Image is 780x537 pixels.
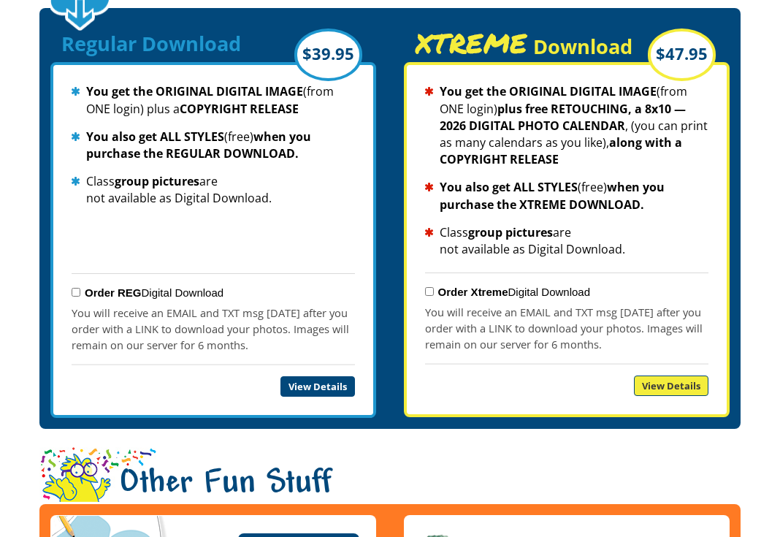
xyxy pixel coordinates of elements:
[86,129,224,145] strong: You also get ALL STYLES
[634,376,708,396] a: View Details
[280,376,355,397] a: View Details
[440,83,657,99] strong: You get the ORIGINAL DIGITAL IMAGE
[415,32,528,54] span: XTREME
[440,101,686,134] strong: plus free RETOUCHING, a 8x10 — 2026 DIGITAL PHOTO CALENDAR
[85,286,142,299] strong: Order REG
[425,179,708,213] li: (free)
[294,28,362,81] div: $39.95
[72,305,355,353] p: You will receive an EMAIL and TXT msg [DATE] after you order with a LINK to download your photos....
[85,286,223,299] label: Digital Download
[425,304,708,352] p: You will receive an EMAIL and TXT msg [DATE] after you order with a LINK to download your photos....
[425,83,708,168] li: (from ONE login) , (you can print as many calendars as you like),
[440,179,665,212] strong: when you purchase the XTREME DOWNLOAD.
[180,101,299,117] strong: COPYRIGHT RELEASE
[39,447,741,523] h1: Other Fun Stuff
[533,33,632,60] span: Download
[72,83,355,117] li: (from ONE login) plus a
[438,286,508,298] strong: Order Xtreme
[440,179,578,195] strong: You also get ALL STYLES
[86,83,303,99] strong: You get the ORIGINAL DIGITAL IMAGE
[72,129,355,162] li: (free)
[61,30,241,57] span: Regular Download
[440,134,682,167] strong: along with a COPYRIGHT RELEASE
[86,129,311,161] strong: when you purchase the REGULAR DOWNLOAD.
[648,28,716,81] div: $47.95
[72,173,355,207] li: Class are not available as Digital Download.
[438,286,590,298] label: Digital Download
[425,224,708,258] li: Class are not available as Digital Download.
[468,224,553,240] strong: group pictures
[115,173,199,189] strong: group pictures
